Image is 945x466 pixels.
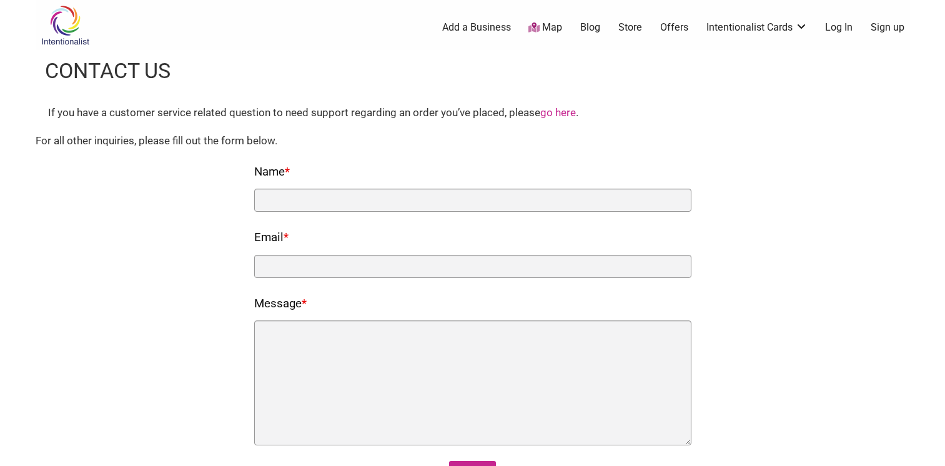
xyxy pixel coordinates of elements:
[706,21,808,34] a: Intentionalist Cards
[825,21,853,34] a: Log In
[254,227,289,249] label: Email
[48,105,898,121] div: If you have a customer service related question to need support regarding an order you’ve placed,...
[36,133,910,149] div: For all other inquiries, please fill out the form below.
[528,21,562,35] a: Map
[45,56,171,86] h1: Contact Us
[254,294,307,315] label: Message
[36,5,95,46] img: Intentionalist
[618,21,642,34] a: Store
[254,162,290,183] label: Name
[580,21,600,34] a: Blog
[871,21,904,34] a: Sign up
[540,106,576,119] a: go here
[660,21,688,34] a: Offers
[442,21,511,34] a: Add a Business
